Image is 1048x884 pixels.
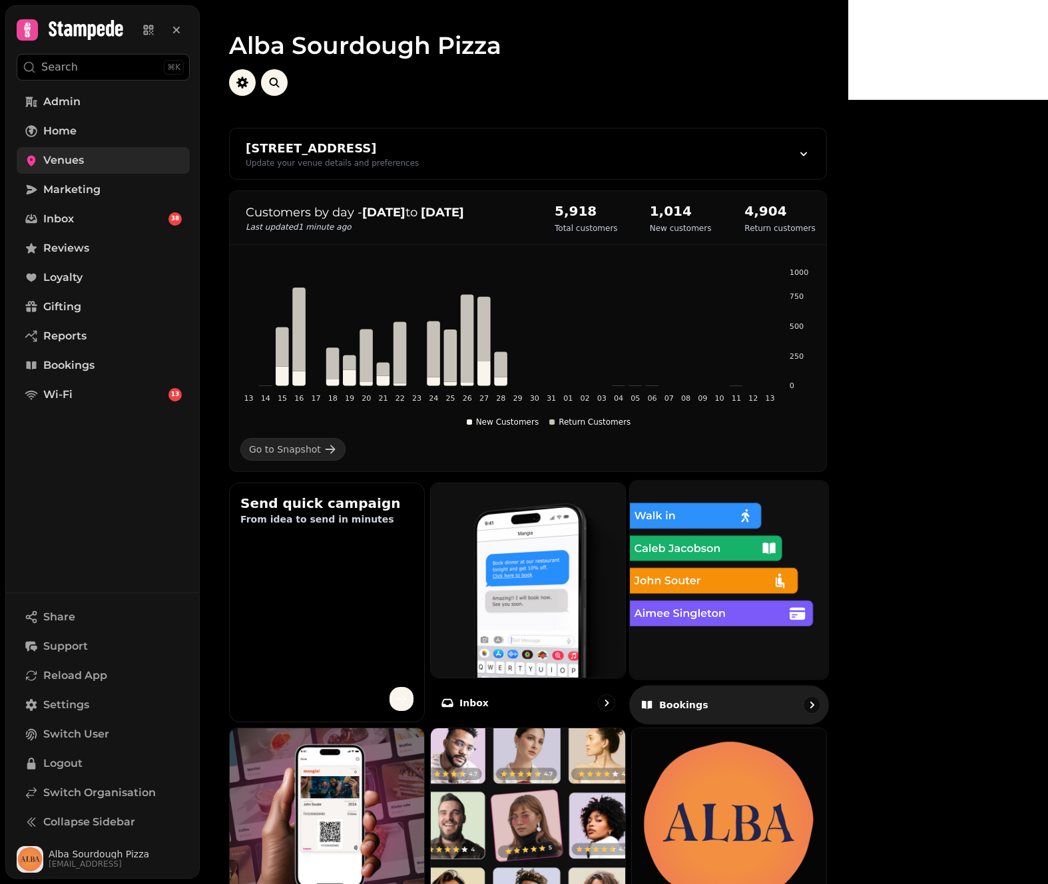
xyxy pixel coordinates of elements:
tspan: 27 [479,394,489,403]
tspan: 250 [790,352,804,361]
h2: Send quick campaign [240,494,413,513]
tspan: 26 [463,394,472,403]
p: Last updated 1 minute ago [246,222,528,232]
span: 38 [171,214,180,224]
a: BookingsBookings [629,480,829,724]
tspan: 20 [362,394,371,403]
div: Return Customers [549,417,631,427]
span: Admin [43,94,81,110]
tspan: 12 [748,394,758,403]
span: Loyalty [43,270,83,286]
tspan: 08 [681,394,690,403]
strong: [DATE] [362,205,405,220]
div: New Customers [467,417,539,427]
tspan: 22 [395,394,405,403]
tspan: 500 [790,322,804,331]
svg: go to [805,698,818,712]
button: Collapse Sidebar [17,809,190,835]
button: Share [17,604,190,630]
tspan: 31 [547,394,556,403]
a: Reviews [17,235,190,262]
tspan: 23 [412,394,421,403]
tspan: 14 [261,394,270,403]
button: Send quick campaignFrom idea to send in minutes [229,483,425,722]
span: Settings [43,697,89,713]
tspan: 02 [581,394,590,403]
button: Search⌘K [17,54,190,81]
div: ⌘K [164,60,184,75]
span: Support [43,638,88,654]
span: Reports [43,328,87,344]
button: Logout [17,750,190,777]
tspan: 07 [664,394,674,403]
tspan: 16 [294,394,304,403]
a: Switch Organisation [17,779,190,806]
span: Logout [43,756,83,772]
p: Inbox [459,696,489,710]
tspan: 17 [312,394,321,403]
tspan: 750 [790,292,804,301]
tspan: 09 [698,394,707,403]
button: Support [17,633,190,660]
a: InboxInbox [430,483,626,722]
span: Switch Organisation [43,785,156,801]
a: Loyalty [17,264,190,291]
button: Switch User [17,721,190,748]
span: Alba Sourdough Pizza [49,849,149,859]
tspan: 30 [530,394,539,403]
svg: go to [600,696,613,710]
tspan: 13 [765,394,774,403]
tspan: 15 [278,394,287,403]
p: Search [41,59,78,75]
strong: [DATE] [421,205,464,220]
a: Reports [17,323,190,349]
tspan: 11 [732,394,741,403]
a: Marketing [17,176,190,203]
span: Reviews [43,240,89,256]
tspan: 1000 [790,268,808,277]
tspan: 28 [496,394,505,403]
tspan: 01 [563,394,573,403]
tspan: 04 [614,394,623,403]
tspan: 03 [597,394,607,403]
span: Inbox [43,211,74,227]
div: Go to Snapshot [249,443,321,456]
img: Bookings [620,471,838,690]
tspan: 13 [244,394,254,403]
tspan: 05 [631,394,640,403]
h2: 1,014 [650,202,712,220]
img: User avatar [17,846,43,873]
p: From idea to send in minutes [240,513,413,526]
a: Home [17,118,190,144]
p: New customers [650,223,712,234]
a: Settings [17,692,190,718]
tspan: 0 [790,381,794,390]
a: Bookings [17,352,190,379]
a: Admin [17,89,190,115]
span: 13 [171,390,180,399]
h2: 4,904 [744,202,815,220]
a: Gifting [17,294,190,320]
span: Share [43,609,75,625]
span: Marketing [43,182,101,198]
tspan: 06 [648,394,657,403]
tspan: 10 [715,394,724,403]
tspan: 21 [379,394,388,403]
tspan: 24 [429,394,438,403]
div: [STREET_ADDRESS] [246,139,419,158]
span: Home [43,123,77,139]
p: Bookings [659,698,708,712]
span: Bookings [43,357,95,373]
a: Wi-Fi13 [17,381,190,408]
span: [EMAIL_ADDRESS] [49,859,149,869]
a: Venues [17,147,190,174]
a: Inbox38 [17,206,190,232]
span: Collapse Sidebar [43,814,135,830]
h2: 5,918 [555,202,618,220]
p: Customers by day - to [246,203,528,222]
tspan: 18 [328,394,338,403]
span: Gifting [43,299,81,315]
tspan: 19 [345,394,354,403]
div: Update your venue details and preferences [246,158,419,168]
p: Total customers [555,223,618,234]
